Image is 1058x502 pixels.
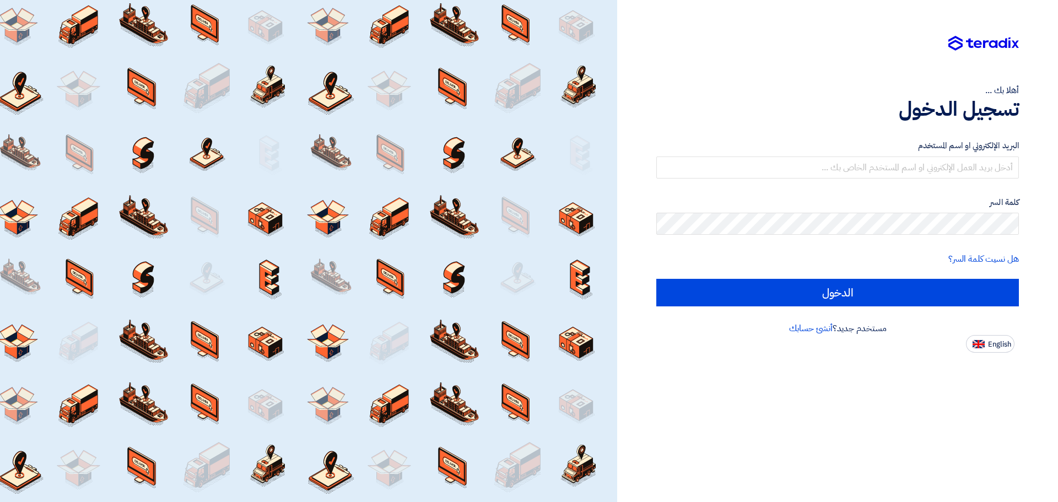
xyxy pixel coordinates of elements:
[656,322,1019,335] div: مستخدم جديد؟
[988,341,1011,348] span: English
[948,36,1019,51] img: Teradix logo
[656,279,1019,306] input: الدخول
[966,335,1014,353] button: English
[656,139,1019,152] label: البريد الإلكتروني او اسم المستخدم
[973,340,985,348] img: en-US.png
[656,156,1019,179] input: أدخل بريد العمل الإلكتروني او اسم المستخدم الخاص بك ...
[656,196,1019,209] label: كلمة السر
[948,252,1019,266] a: هل نسيت كلمة السر؟
[789,322,833,335] a: أنشئ حسابك
[656,84,1019,97] div: أهلا بك ...
[656,97,1019,121] h1: تسجيل الدخول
